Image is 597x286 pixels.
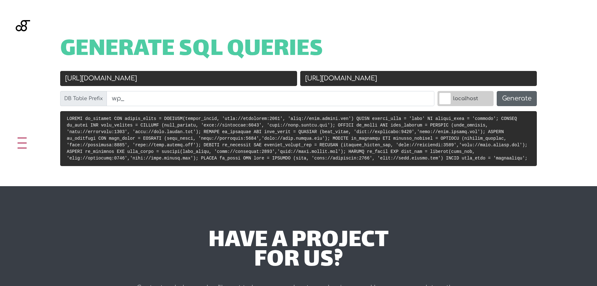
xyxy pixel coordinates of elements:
[497,91,537,106] button: Generate
[60,40,323,60] span: Generate SQL Queries
[60,71,297,86] input: Old URL
[67,116,527,161] code: LOREMI do_sitamet CON adipis_elits = DOEIUSM(tempor_incid, 'utla://etdolorem:2061', 'aliq://enim....
[300,71,537,86] input: New URL
[113,231,484,271] div: have a project for us?
[107,91,434,106] input: wp_
[437,91,494,106] label: localhost
[60,91,107,106] label: DB Table Prefix
[16,20,30,67] img: Blackgate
